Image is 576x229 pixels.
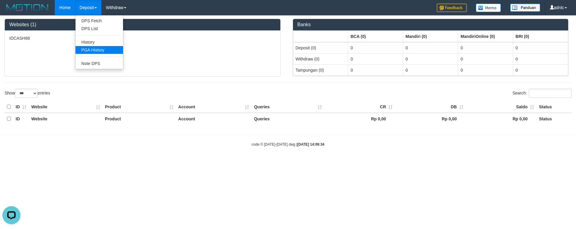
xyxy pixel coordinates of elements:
p: IDCASH88 [9,35,276,41]
th: Group: activate to sort column ascending [403,31,458,42]
th: Rp 0,00 [324,113,395,125]
strong: [DATE] 14:09:34 [297,142,324,147]
td: 0 [458,53,513,64]
th: Account [176,101,252,113]
img: Feedback.jpg [437,4,467,12]
th: Website [29,113,103,125]
a: History [75,38,123,46]
td: 0 [348,42,403,54]
input: Search: [529,89,571,98]
td: 0 [403,42,458,54]
th: ID [13,101,29,113]
label: Show entries [5,89,50,98]
td: Tampungan (0) [293,64,348,76]
label: Search: [513,89,571,98]
td: 0 [458,42,513,54]
th: Website [29,101,103,113]
td: Deposit (0) [293,42,348,54]
td: 0 [403,53,458,64]
th: Group: activate to sort column ascending [348,31,403,42]
select: Showentries [15,89,38,98]
th: Product [103,101,176,113]
th: Queries [251,113,324,125]
th: Product [103,113,176,125]
td: 0 [513,64,568,76]
img: MOTION_logo.png [5,3,50,12]
img: panduan.png [510,4,540,12]
td: 0 [348,64,403,76]
td: 0 [513,53,568,64]
th: Group: activate to sort column ascending [293,31,348,42]
th: ID [13,113,29,125]
a: Note DPS [75,60,123,67]
h3: Banks [297,22,564,27]
th: Rp 0,00 [466,113,537,125]
img: Button%20Memo.svg [476,4,501,12]
a: PGA History [75,46,123,54]
th: Status [537,101,571,113]
a: DPS List [75,25,123,32]
td: Withdraw (0) [293,53,348,64]
th: Rp 0,00 [395,113,466,125]
td: 0 [513,42,568,54]
th: DB [395,101,466,113]
button: Open LiveChat chat widget [2,2,20,20]
th: Group: activate to sort column ascending [513,31,568,42]
a: DPS Fetch [75,17,123,25]
th: Status [537,113,571,125]
small: code © [DATE]-[DATE] dwg | [252,142,325,147]
td: 0 [403,64,458,76]
th: CR [324,101,395,113]
th: Group: activate to sort column ascending [458,31,513,42]
td: 0 [348,53,403,64]
th: Account [176,113,252,125]
td: 0 [458,64,513,76]
h3: Websites (1) [9,22,276,27]
th: Queries [251,101,324,113]
th: Saldo [466,101,537,113]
